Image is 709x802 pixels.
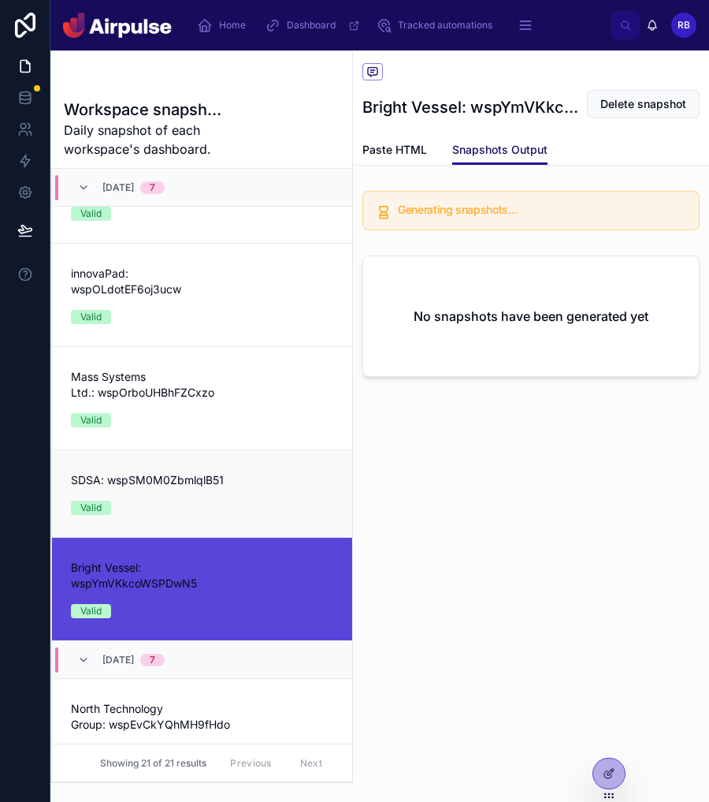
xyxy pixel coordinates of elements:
[80,207,102,221] div: Valid
[414,307,648,326] h2: No snapshots have been generated yet
[100,757,206,770] span: Showing 21 of 21 results
[71,369,239,401] span: Mass Systems Ltd.: wspOrboUHBhFZCxzo
[52,346,352,449] a: Mass Systems Ltd.: wspOrboUHBhFZCxzoValid
[102,654,134,666] span: [DATE]
[362,96,581,118] h1: Bright Vessel: wspYmVKkcoWSPDwN5
[398,19,492,32] span: Tracked automations
[80,413,102,427] div: Valid
[71,560,239,591] span: Bright Vessel: wspYmVKkcoWSPDwN5
[52,243,352,346] a: innovaPad: wspOLdotEF6oj3ucwValid
[71,266,239,297] span: innovaPad: wspOLdotEF6oj3ucw
[52,537,352,640] a: Bright Vessel: wspYmVKkcoWSPDwN5Valid
[362,136,427,167] a: Paste HTML
[587,90,700,118] button: Delete snapshot
[80,501,102,515] div: Valid
[287,19,336,32] span: Dashboard
[150,181,155,194] div: 7
[52,678,352,781] a: North Technology Group: wspEvCkYQhMH9fHdoEmpty
[260,11,368,39] a: Dashboard
[600,96,686,112] span: Delete snapshot
[64,99,221,121] h1: Workspace snapshots
[192,11,257,39] a: Home
[184,8,611,43] div: scrollable content
[362,142,427,158] span: Paste HTML
[80,604,102,618] div: Valid
[102,181,134,194] span: [DATE]
[64,121,221,159] span: Daily snapshot of each workspace's dashboard.
[452,142,548,158] span: Snapshots Output
[52,449,352,537] a: SDSA: wspSM0M0ZbmlqlB51Valid
[71,472,239,488] span: SDSA: wspSM0M0ZbmlqlB51
[398,204,686,215] h5: Generating snapshots…
[80,310,102,324] div: Valid
[150,654,155,666] div: 7
[71,701,239,733] span: North Technology Group: wspEvCkYQhMH9fHdo
[63,13,172,38] img: App logo
[371,11,503,39] a: Tracked automations
[677,19,690,32] span: RB
[452,136,548,166] a: Snapshots Output
[219,19,246,32] span: Home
